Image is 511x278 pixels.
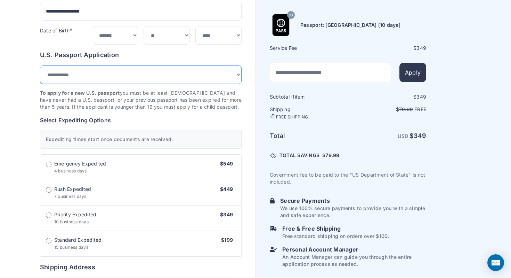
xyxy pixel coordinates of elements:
button: Apply [399,63,426,82]
h6: Personal Account Manager [282,245,426,254]
span: $549 [220,161,233,167]
span: Free [414,106,426,112]
span: 10 business days [54,219,89,224]
h6: Free & Free Shipping [282,224,389,233]
strong: $ [409,132,426,139]
h6: Total [270,131,347,141]
h6: Select Expediting Options [40,116,242,124]
strong: To apply for a new U.S. passport [40,90,120,96]
span: $449 [220,186,233,192]
span: Emergency Expedited [54,160,106,167]
span: 79.99 [399,106,413,112]
span: Rush Expedited [54,186,91,193]
span: 79.99 [325,152,339,158]
h6: Subtotal · item [270,93,347,100]
span: 10 [289,10,293,20]
div: $ [349,93,426,100]
span: 1 [292,94,294,100]
span: FREE SHIPPING [276,114,308,120]
p: $ [349,106,426,113]
label: Date of Birth* [40,28,72,33]
span: Standard Expedited [54,237,102,244]
p: An Account Manager can guide you through the entire application process as needed. [282,254,426,268]
h6: Shipping [270,106,347,120]
span: $349 [220,211,233,217]
h6: Secure Payments [280,196,426,205]
div: Expediting times start once documents are received. [40,130,242,149]
h6: Service Fee [270,45,347,52]
p: you must be at least [DEMOGRAPHIC_DATA] and have never had a U.S. passport, or your previous pass... [40,90,242,110]
span: 7 business days [54,194,87,199]
span: 4 business days [54,168,87,173]
span: $ [322,152,339,159]
h6: Shipping Address [40,262,242,272]
p: Free standard shipping on orders over $100. [282,233,389,240]
span: 15 business days [54,245,88,250]
span: $199 [221,237,233,243]
span: 349 [416,45,426,51]
span: 349 [414,132,426,139]
span: 349 [416,94,426,100]
div: Open Intercom Messenger [487,254,504,271]
h6: Passport: [GEOGRAPHIC_DATA] [10 days] [300,22,400,29]
span: Priority Expedited [54,211,96,218]
div: $ [349,45,426,52]
span: TOTAL SAVINGS [279,152,319,159]
span: USD [398,133,408,139]
img: Product Name [270,14,292,36]
p: We use 100% secure payments to provide you with a simple and safe experience. [280,205,426,219]
p: Government fee to be paid to the "US Department of State" is not included. [270,171,426,185]
h6: U.S. Passport Application [40,50,242,60]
